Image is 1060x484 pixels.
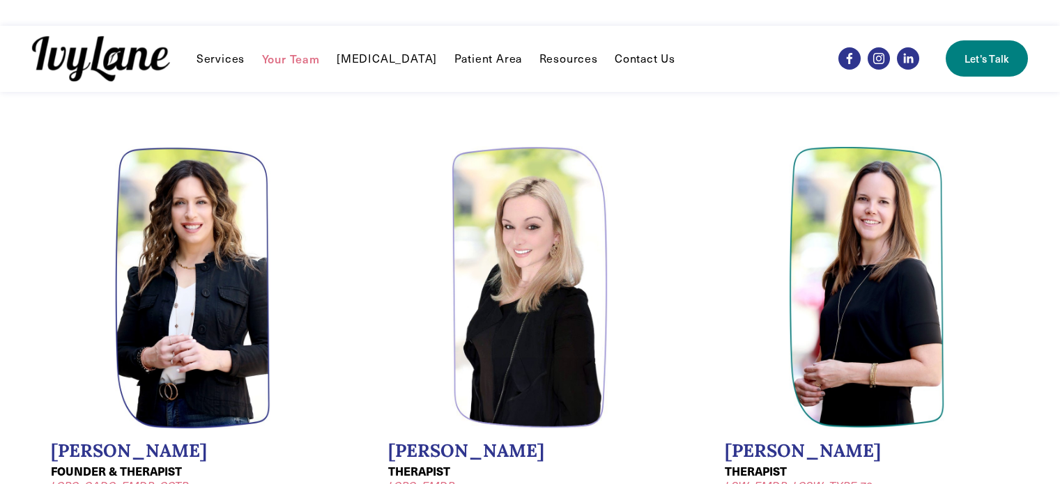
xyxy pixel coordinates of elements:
h2: [PERSON_NAME] [388,440,673,462]
a: Let's Talk [946,40,1028,77]
img: Headshot of Wendy Pawelski, LCPC, CADC, EMDR, CCTP. Wendy is a founder oft Ivy Lane Counseling [115,146,271,429]
a: [MEDICAL_DATA] [337,50,437,67]
a: folder dropdown [197,50,245,67]
h2: [PERSON_NAME] [725,440,1009,462]
a: Patient Area [454,50,523,67]
h2: [PERSON_NAME] [51,440,335,462]
a: Contact Us [615,50,675,67]
a: LinkedIn [897,47,919,70]
a: Your Team [262,50,320,67]
img: Ivy Lane Counseling &mdash; Therapy that works for you [32,36,170,81]
strong: THERAPIST [388,463,450,479]
a: folder dropdown [539,50,598,67]
span: Services [197,52,245,66]
img: Headshot of Jodi Kautz, LSW, EMDR, TYPE 73, LCSW. Jodi is a therapist at Ivy Lane Counseling. [789,146,945,429]
strong: FOUNDER & THERAPIST [51,463,182,479]
img: Headshot of Jessica Wilkiel, LCPC, EMDR. Meghan is a therapist at Ivy Lane Counseling. [452,146,608,429]
strong: THERAPIST [725,463,787,479]
a: Instagram [868,47,890,70]
a: Facebook [838,47,861,70]
span: Resources [539,52,598,66]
